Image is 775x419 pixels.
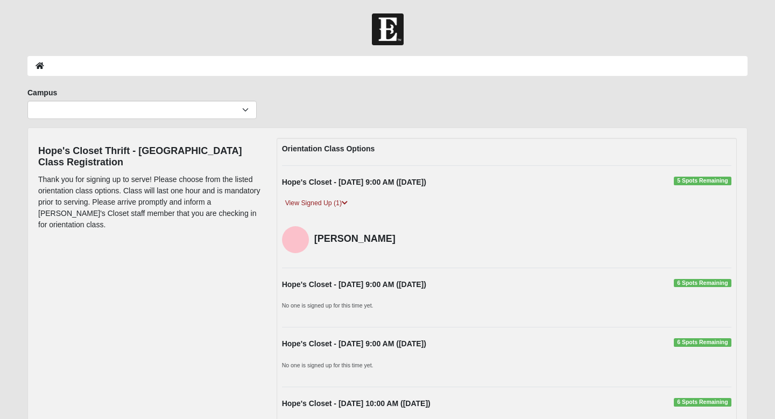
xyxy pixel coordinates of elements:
[314,233,421,245] h4: [PERSON_NAME]
[674,177,731,185] span: 5 Spots Remaining
[38,174,260,231] p: Thank you for signing up to serve! Please choose from the listed orientation class options. Class...
[372,13,404,45] img: Church of Eleven22 Logo
[282,399,431,408] strong: Hope's Closet - [DATE] 10:00 AM ([DATE])
[674,338,731,347] span: 6 Spots Remaining
[27,87,57,98] label: Campus
[282,198,351,209] a: View Signed Up (1)
[282,178,426,186] strong: Hope's Closet - [DATE] 9:00 AM ([DATE])
[674,279,731,288] span: 6 Spots Remaining
[282,280,426,289] strong: Hope's Closet - [DATE] 9:00 AM ([DATE])
[282,302,374,309] small: No one is signed up for this time yet.
[282,362,374,368] small: No one is signed up for this time yet.
[38,145,260,169] h4: Hope's Closet Thrift - [GEOGRAPHIC_DATA] Class Registration
[674,398,731,407] span: 6 Spots Remaining
[282,339,426,348] strong: Hope's Closet - [DATE] 9:00 AM ([DATE])
[282,144,375,153] strong: Orientation Class Options
[282,226,309,253] img: June Morales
